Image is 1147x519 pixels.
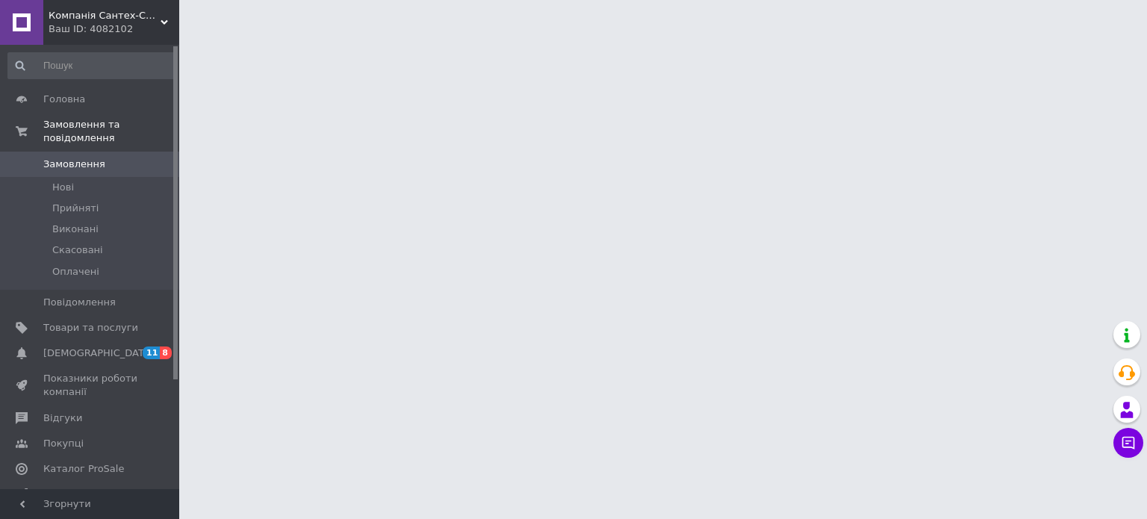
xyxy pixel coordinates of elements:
[49,22,179,36] div: Ваш ID: 4082102
[43,158,105,171] span: Замовлення
[43,296,116,309] span: Повідомлення
[1113,428,1143,458] button: Чат з покупцем
[43,93,85,106] span: Головна
[52,223,99,236] span: Виконані
[7,52,176,79] input: Пошук
[52,265,99,279] span: Оплачені
[43,462,124,476] span: Каталог ProSale
[43,118,179,145] span: Замовлення та повідомлення
[52,243,103,257] span: Скасовані
[43,346,154,360] span: [DEMOGRAPHIC_DATA]
[52,202,99,215] span: Прийняті
[143,346,160,359] span: 11
[43,372,138,399] span: Показники роботи компанії
[43,437,84,450] span: Покупці
[43,488,95,501] span: Аналітика
[52,181,74,194] span: Нові
[160,346,172,359] span: 8
[49,9,161,22] span: Компанія Сантех-Скло
[43,321,138,335] span: Товари та послуги
[43,411,82,425] span: Відгуки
